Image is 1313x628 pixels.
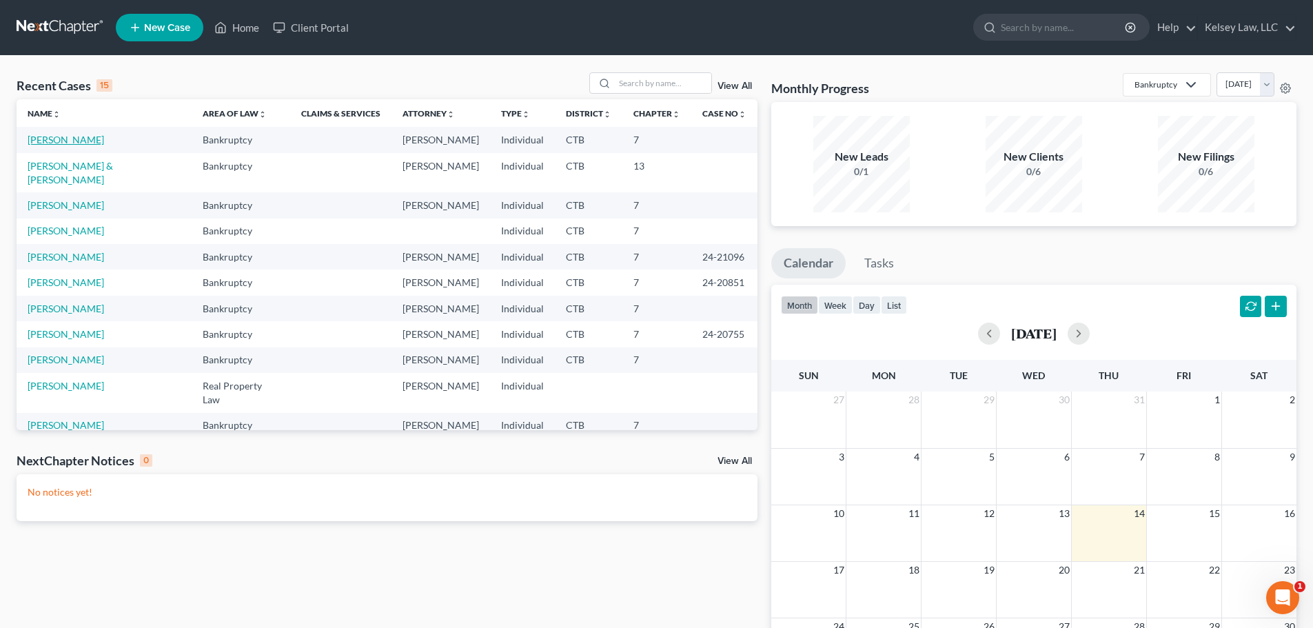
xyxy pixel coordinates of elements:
td: 7 [622,347,691,373]
button: day [853,296,881,314]
span: 17 [832,562,846,578]
span: Sun [799,369,819,381]
td: Individual [490,127,555,152]
td: Individual [490,321,555,347]
td: CTB [555,219,622,244]
td: Individual [490,219,555,244]
span: Tue [950,369,968,381]
div: 0/1 [813,165,910,179]
span: 11 [907,505,921,522]
a: [PERSON_NAME] [28,328,104,340]
td: Individual [490,413,555,438]
td: [PERSON_NAME] [391,296,490,321]
span: Thu [1099,369,1119,381]
span: 6 [1063,449,1071,465]
span: Wed [1022,369,1045,381]
a: Tasks [852,248,906,278]
td: 7 [622,321,691,347]
p: No notices yet! [28,485,746,499]
td: CTB [555,153,622,192]
a: [PERSON_NAME] [28,134,104,145]
a: Help [1150,15,1197,40]
span: 22 [1208,562,1221,578]
span: 4 [913,449,921,465]
td: [PERSON_NAME] [391,413,490,438]
span: New Case [144,23,190,33]
td: [PERSON_NAME] [391,270,490,295]
td: 7 [622,413,691,438]
span: 5 [988,449,996,465]
td: 7 [622,244,691,270]
td: [PERSON_NAME] [391,153,490,192]
td: [PERSON_NAME] [391,127,490,152]
a: View All [717,81,752,91]
td: 7 [622,296,691,321]
td: Individual [490,373,555,412]
a: [PERSON_NAME] [28,251,104,263]
span: 23 [1283,562,1296,578]
button: month [781,296,818,314]
span: 18 [907,562,921,578]
span: 15 [1208,505,1221,522]
td: [PERSON_NAME] [391,321,490,347]
span: 8 [1213,449,1221,465]
span: 10 [832,505,846,522]
button: list [881,296,907,314]
td: Individual [490,153,555,192]
div: 0/6 [1158,165,1254,179]
a: [PERSON_NAME] [28,225,104,236]
div: New Clients [986,149,1082,165]
td: Bankruptcy [192,153,290,192]
td: Bankruptcy [192,244,290,270]
div: New Filings [1158,149,1254,165]
span: 29 [982,392,996,408]
td: Individual [490,244,555,270]
a: [PERSON_NAME] [28,354,104,365]
td: Bankruptcy [192,192,290,218]
span: 27 [832,392,846,408]
td: 13 [622,153,691,192]
span: 16 [1283,505,1296,522]
span: 7 [1138,449,1146,465]
a: [PERSON_NAME] [28,303,104,314]
i: unfold_more [258,110,267,119]
span: 31 [1132,392,1146,408]
a: Case Nounfold_more [702,108,746,119]
td: 7 [622,270,691,295]
td: CTB [555,413,622,438]
td: Individual [490,270,555,295]
a: Nameunfold_more [28,108,61,119]
a: Kelsey Law, LLC [1198,15,1296,40]
td: CTB [555,347,622,373]
span: 19 [982,562,996,578]
h2: [DATE] [1011,326,1057,341]
span: 14 [1132,505,1146,522]
i: unfold_more [672,110,680,119]
td: 7 [622,219,691,244]
a: Typeunfold_more [501,108,530,119]
td: Individual [490,296,555,321]
td: 24-20851 [691,270,757,295]
span: 20 [1057,562,1071,578]
input: Search by name... [615,73,711,93]
td: CTB [555,244,622,270]
span: 1 [1213,392,1221,408]
a: Area of Lawunfold_more [203,108,267,119]
a: Calendar [771,248,846,278]
div: Recent Cases [17,77,112,94]
div: 0/6 [986,165,1082,179]
span: 2 [1288,392,1296,408]
td: Bankruptcy [192,219,290,244]
span: Mon [872,369,896,381]
td: CTB [555,127,622,152]
a: [PERSON_NAME] [28,199,104,211]
td: CTB [555,296,622,321]
span: Fri [1177,369,1191,381]
div: Bankruptcy [1134,79,1177,90]
span: 12 [982,505,996,522]
td: Bankruptcy [192,270,290,295]
a: Districtunfold_more [566,108,611,119]
i: unfold_more [522,110,530,119]
td: [PERSON_NAME] [391,192,490,218]
span: 21 [1132,562,1146,578]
